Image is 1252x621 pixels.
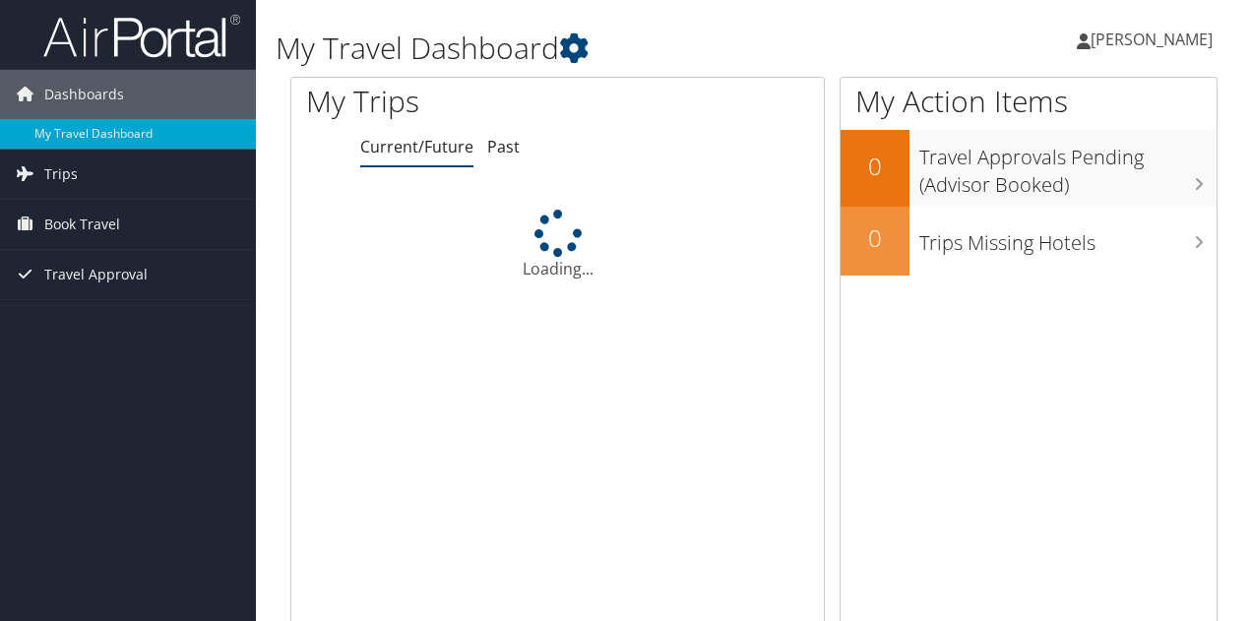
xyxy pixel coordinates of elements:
div: Loading... [291,210,824,280]
a: Past [487,136,520,157]
h2: 0 [841,221,909,255]
a: Current/Future [360,136,473,157]
h1: My Trips [306,81,588,122]
span: Trips [44,150,78,199]
span: Travel Approval [44,250,148,299]
span: [PERSON_NAME] [1091,29,1213,50]
span: Book Travel [44,200,120,249]
a: [PERSON_NAME] [1077,10,1232,69]
h2: 0 [841,150,909,183]
a: 0Travel Approvals Pending (Advisor Booked) [841,130,1217,206]
h1: My Action Items [841,81,1217,122]
h3: Travel Approvals Pending (Advisor Booked) [919,134,1217,199]
a: 0Trips Missing Hotels [841,207,1217,276]
h3: Trips Missing Hotels [919,219,1217,257]
h1: My Travel Dashboard [276,28,913,69]
span: Dashboards [44,70,124,119]
img: airportal-logo.png [43,13,240,59]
